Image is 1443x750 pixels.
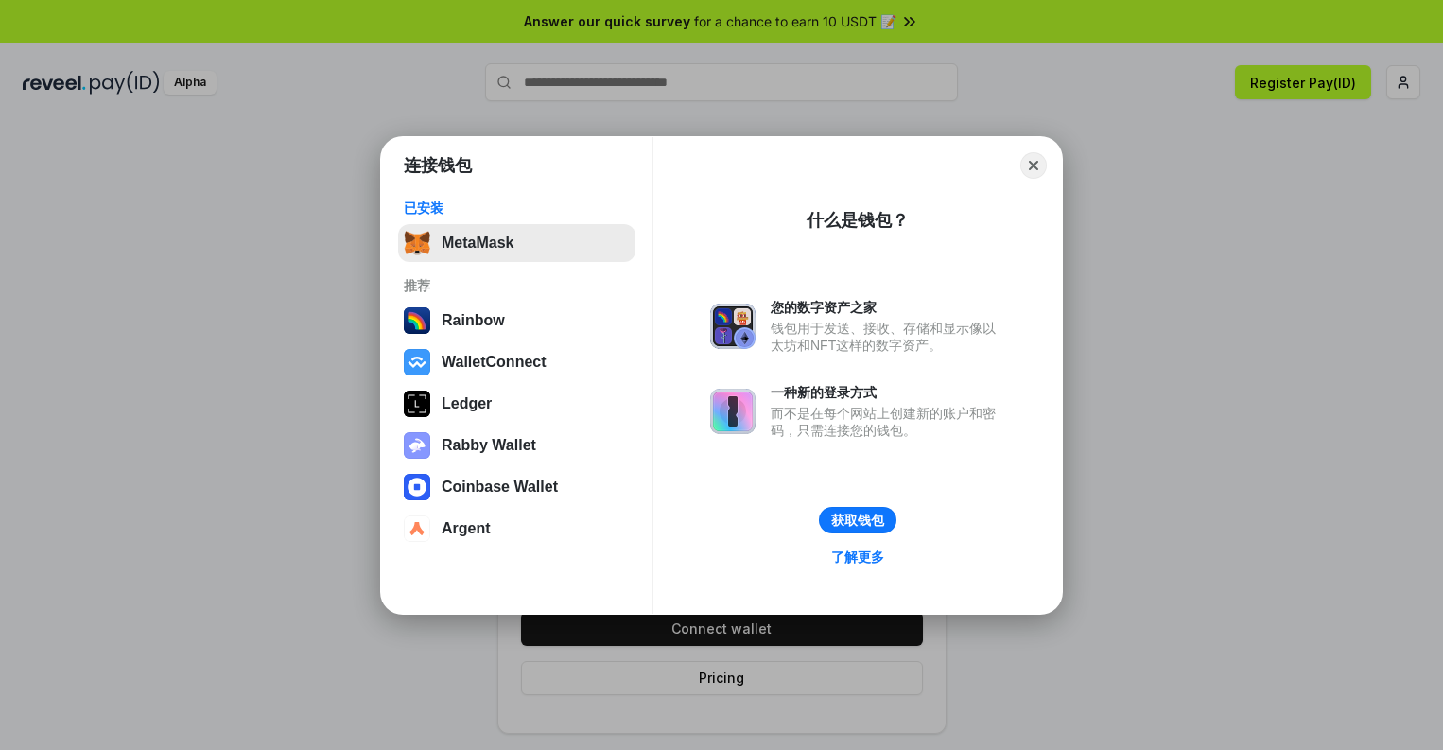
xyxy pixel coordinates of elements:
button: Close [1020,152,1047,179]
img: svg+xml,%3Csvg%20width%3D%2228%22%20height%3D%2228%22%20viewBox%3D%220%200%2028%2028%22%20fill%3D... [404,349,430,375]
div: 推荐 [404,277,630,294]
button: Ledger [398,385,635,423]
img: svg+xml,%3Csvg%20xmlns%3D%22http%3A%2F%2Fwww.w3.org%2F2000%2Fsvg%22%20fill%3D%22none%22%20viewBox... [710,304,756,349]
img: svg+xml,%3Csvg%20xmlns%3D%22http%3A%2F%2Fwww.w3.org%2F2000%2Fsvg%22%20fill%3D%22none%22%20viewBox... [710,389,756,434]
div: 获取钱包 [831,512,884,529]
button: 获取钱包 [819,507,896,533]
button: Rabby Wallet [398,427,635,464]
div: MetaMask [442,235,513,252]
img: svg+xml,%3Csvg%20fill%3D%22none%22%20height%3D%2233%22%20viewBox%3D%220%200%2035%2033%22%20width%... [404,230,430,256]
img: svg+xml,%3Csvg%20xmlns%3D%22http%3A%2F%2Fwww.w3.org%2F2000%2Fsvg%22%20fill%3D%22none%22%20viewBox... [404,432,430,459]
div: 一种新的登录方式 [771,384,1005,401]
div: 了解更多 [831,549,884,566]
div: 什么是钱包？ [807,209,909,232]
div: 钱包用于发送、接收、存储和显示像以太坊和NFT这样的数字资产。 [771,320,1005,354]
div: Argent [442,520,491,537]
div: Rabby Wallet [442,437,536,454]
button: Argent [398,510,635,548]
div: Coinbase Wallet [442,479,558,496]
h1: 连接钱包 [404,154,472,177]
button: Rainbow [398,302,635,340]
div: 已安装 [404,200,630,217]
img: svg+xml,%3Csvg%20width%3D%22120%22%20height%3D%22120%22%20viewBox%3D%220%200%20120%20120%22%20fil... [404,307,430,334]
img: svg+xml,%3Csvg%20width%3D%2228%22%20height%3D%2228%22%20viewBox%3D%220%200%2028%2028%22%20fill%3D... [404,474,430,500]
button: Coinbase Wallet [398,468,635,506]
img: svg+xml,%3Csvg%20width%3D%2228%22%20height%3D%2228%22%20viewBox%3D%220%200%2028%2028%22%20fill%3D... [404,515,430,542]
div: Rainbow [442,312,505,329]
button: MetaMask [398,224,635,262]
a: 了解更多 [820,545,895,569]
div: Ledger [442,395,492,412]
div: WalletConnect [442,354,547,371]
div: 您的数字资产之家 [771,299,1005,316]
div: 而不是在每个网站上创建新的账户和密码，只需连接您的钱包。 [771,405,1005,439]
button: WalletConnect [398,343,635,381]
img: svg+xml,%3Csvg%20xmlns%3D%22http%3A%2F%2Fwww.w3.org%2F2000%2Fsvg%22%20width%3D%2228%22%20height%3... [404,391,430,417]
